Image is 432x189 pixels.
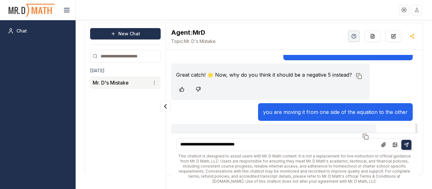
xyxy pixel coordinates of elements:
[90,28,161,39] button: New Chat
[365,31,380,42] button: Re-Fill Questions
[171,28,216,37] h2: MrD
[176,132,359,147] p: Exactly! When moving a term from one side of an equation to the other, you change its sign. Ready...
[412,5,422,15] img: placeholder-user.jpg
[176,71,352,79] p: Great catch! 🌟 Now, why do you think it should be a negative 5 instead?
[90,68,161,74] h3: [DATE]
[93,79,129,86] p: Mr. D's Mistake
[8,2,55,19] img: PromptOwl
[5,25,71,37] a: Chat
[16,28,27,34] span: Chat
[348,31,360,42] button: Help Videos
[171,38,216,44] span: Mr. D's Mistake
[263,108,408,116] p: you are moving it from one side of the equation to the other
[160,101,171,112] button: Collapse panel
[176,154,413,184] div: This chatbot is designed to assist users with Mr. D Math content. It is not a replacement for liv...
[151,79,158,86] button: Conversation options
